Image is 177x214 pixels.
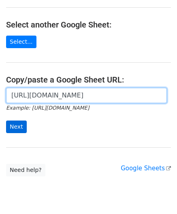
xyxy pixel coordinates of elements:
a: Select... [6,36,36,48]
h4: Copy/paste a Google Sheet URL: [6,75,171,85]
a: Google Sheets [121,165,171,172]
a: Need help? [6,164,45,176]
iframe: Chat Widget [136,175,177,214]
input: Paste your Google Sheet URL here [6,88,167,103]
small: Example: [URL][DOMAIN_NAME] [6,105,89,111]
h4: Select another Google Sheet: [6,20,171,30]
input: Next [6,121,27,133]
